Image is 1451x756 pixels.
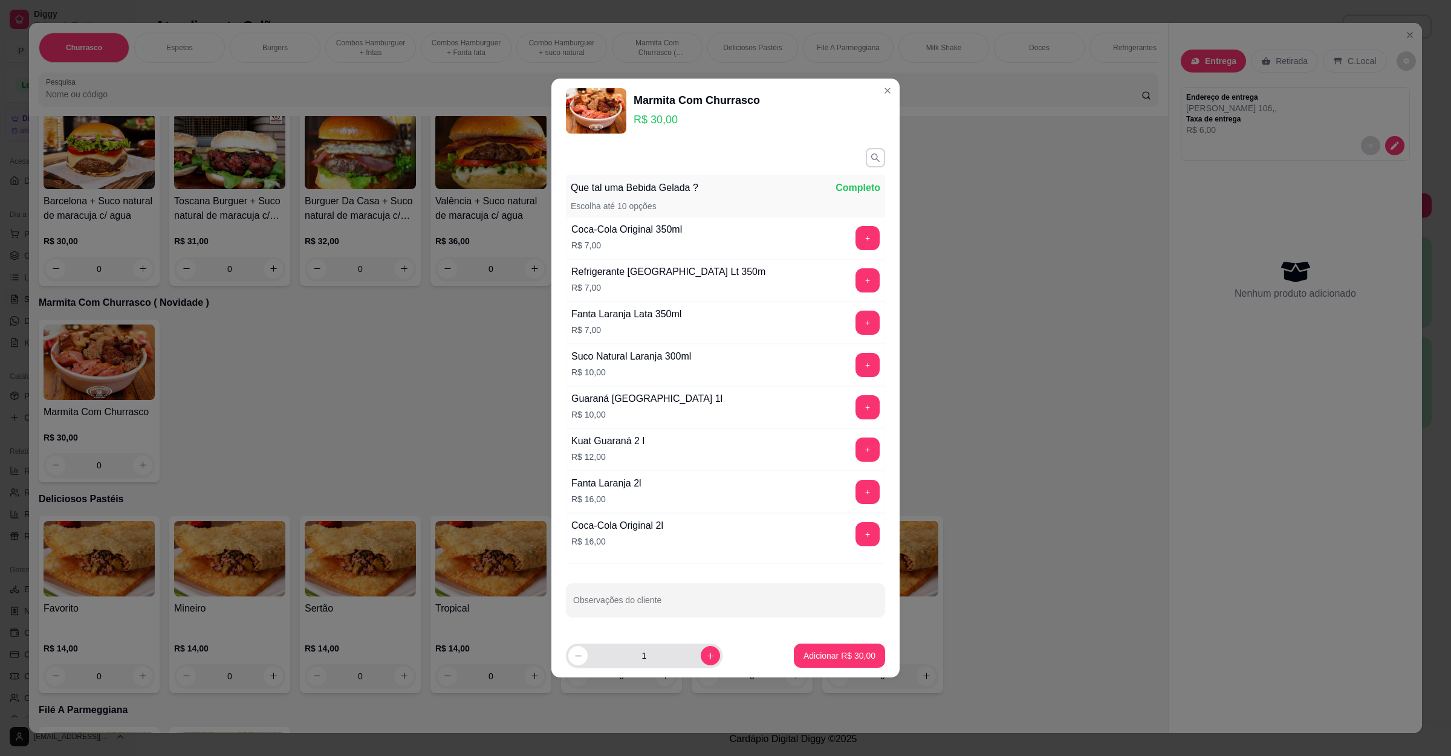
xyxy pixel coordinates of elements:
[855,353,880,377] button: add
[571,476,641,491] div: Fanta Laranja 2l
[571,535,663,548] p: R$ 16,00
[571,239,682,251] p: R$ 7,00
[634,111,760,128] p: R$ 30,00
[568,646,588,665] button: decrease-product-quantity
[571,307,681,321] div: Fanta Laranja Lata 350ml
[571,434,644,448] div: Kuat Guaraná 2 l
[571,324,681,336] p: R$ 7,00
[571,349,691,364] div: Suco Natural Laranja 300ml
[573,599,878,611] input: Observações do cliente
[855,268,880,292] button: add
[571,493,641,505] p: R$ 16,00
[571,392,722,406] div: Guaraná [GEOGRAPHIC_DATA] 1l
[571,282,765,294] p: R$ 7,00
[566,88,626,134] img: product-image
[634,92,760,109] div: Marmita Com Churrasco
[571,409,722,421] p: R$ 10,00
[571,519,663,533] div: Coca-Cola Original 2l
[571,181,698,195] p: Que tal uma Bebida Gelada ?
[878,81,897,100] button: Close
[571,200,657,212] p: Escolha até 10 opções
[701,646,720,665] button: increase-product-quantity
[571,366,691,378] p: R$ 10,00
[794,644,885,668] button: Adicionar R$ 30,00
[855,522,880,546] button: add
[836,181,880,195] p: Completo
[855,395,880,419] button: add
[803,650,875,662] p: Adicionar R$ 30,00
[571,222,682,237] div: Coca-Cola Original 350ml
[855,438,880,462] button: add
[855,226,880,250] button: add
[571,451,644,463] p: R$ 12,00
[855,311,880,335] button: add
[571,265,765,279] div: Refrigerante [GEOGRAPHIC_DATA] Lt 350m
[855,480,880,504] button: add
